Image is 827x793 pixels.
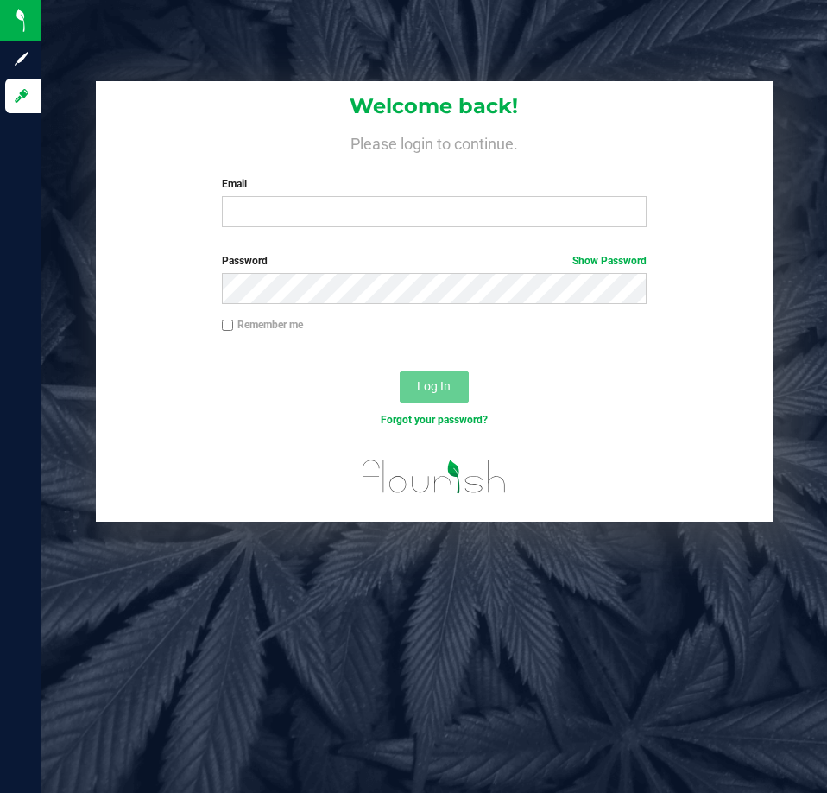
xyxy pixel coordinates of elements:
input: Remember me [222,320,234,332]
a: Show Password [572,255,647,267]
span: Log In [417,379,451,393]
h1: Welcome back! [96,95,772,117]
inline-svg: Sign up [13,50,30,67]
inline-svg: Log in [13,87,30,105]
a: Forgot your password? [381,414,488,426]
span: Password [222,255,268,267]
img: flourish_logo.svg [350,446,519,508]
h4: Please login to continue. [96,131,772,152]
label: Remember me [222,317,303,333]
label: Email [222,176,647,192]
button: Log In [400,371,469,403]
